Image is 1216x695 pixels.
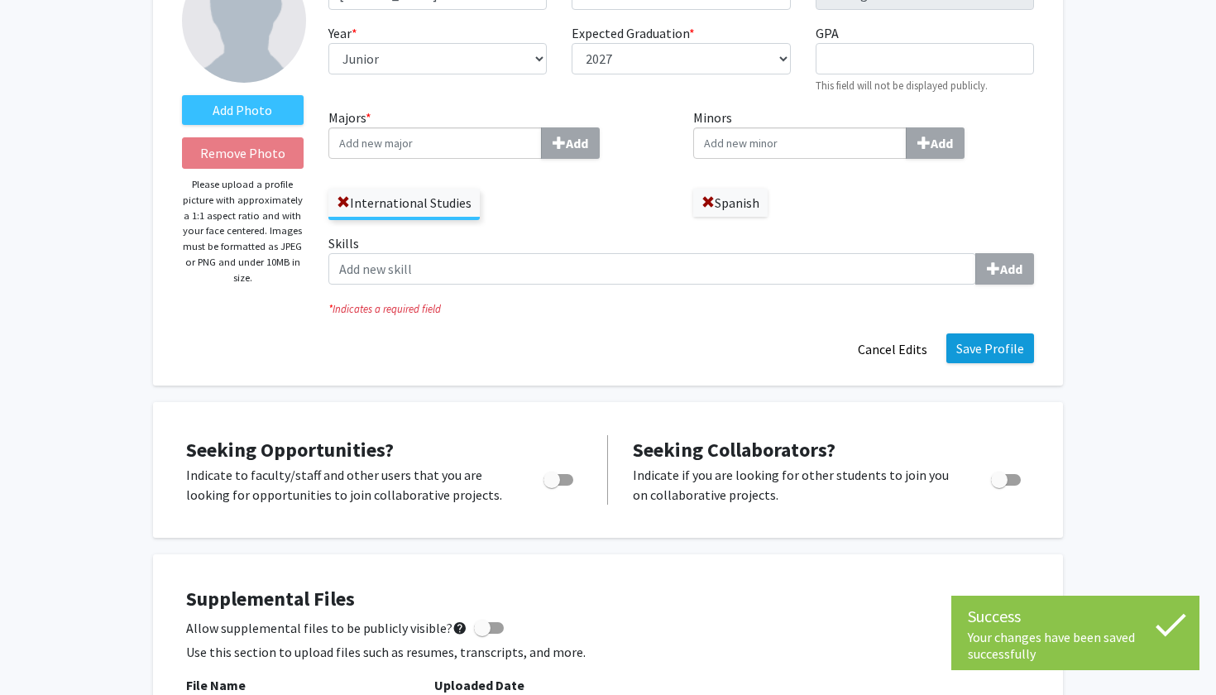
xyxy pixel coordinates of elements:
[566,135,588,151] b: Add
[182,95,304,125] label: AddProfile Picture
[186,677,246,693] b: File Name
[984,465,1030,490] div: Toggle
[633,465,960,505] p: Indicate if you are looking for other students to join you on collaborative projects.
[328,233,1034,285] label: Skills
[537,465,582,490] div: Toggle
[186,465,512,505] p: Indicate to faculty/staff and other users that you are looking for opportunities to join collabor...
[328,301,1034,317] i: Indicates a required field
[182,177,304,285] p: Please upload a profile picture with approximately a 1:1 aspect ratio and with your face centered...
[186,437,394,463] span: Seeking Opportunities?
[693,127,907,159] input: MinorsAdd
[12,621,70,683] iframe: Chat
[847,333,938,365] button: Cancel Edits
[816,79,988,92] small: This field will not be displayed publicly.
[946,333,1034,363] button: Save Profile
[186,618,467,638] span: Allow supplemental files to be publicly visible?
[541,127,600,159] button: Majors*
[1000,261,1022,277] b: Add
[328,127,542,159] input: Majors*Add
[633,437,835,463] span: Seeking Collaborators?
[328,253,976,285] input: SkillsAdd
[906,127,965,159] button: Minors
[693,108,1034,159] label: Minors
[693,189,768,217] label: Spanish
[434,677,524,693] b: Uploaded Date
[182,137,304,169] button: Remove Photo
[186,587,1030,611] h4: Supplemental Files
[931,135,953,151] b: Add
[572,23,695,43] label: Expected Graduation
[328,189,480,217] label: International Studies
[975,253,1034,285] button: Skills
[328,23,357,43] label: Year
[328,108,669,159] label: Majors
[968,629,1183,662] div: Your changes have been saved successfully
[816,23,839,43] label: GPA
[968,604,1183,629] div: Success
[186,642,1030,662] p: Use this section to upload files such as resumes, transcripts, and more.
[452,618,467,638] mat-icon: help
